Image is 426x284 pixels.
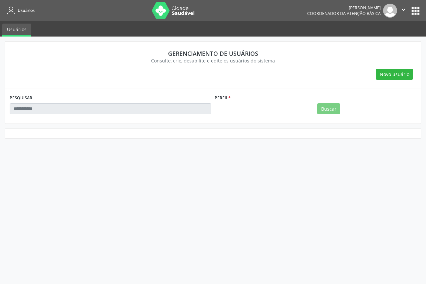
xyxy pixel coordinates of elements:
[215,93,231,103] label: Perfil
[410,5,421,17] button: apps
[14,57,412,64] div: Consulte, crie, desabilite e edite os usuários do sistema
[307,5,381,11] div: [PERSON_NAME]
[397,4,410,18] button: 
[10,93,32,103] label: PESQUISAR
[383,4,397,18] img: img
[376,69,413,80] button: Novo usuário
[18,8,35,13] span: Usuários
[317,103,340,115] button: Buscar
[400,6,407,13] i: 
[5,5,35,16] a: Usuários
[380,71,409,78] span: Novo usuário
[2,24,31,37] a: Usuários
[307,11,381,16] span: Coordenador da Atenção Básica
[14,50,412,57] div: Gerenciamento de usuários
